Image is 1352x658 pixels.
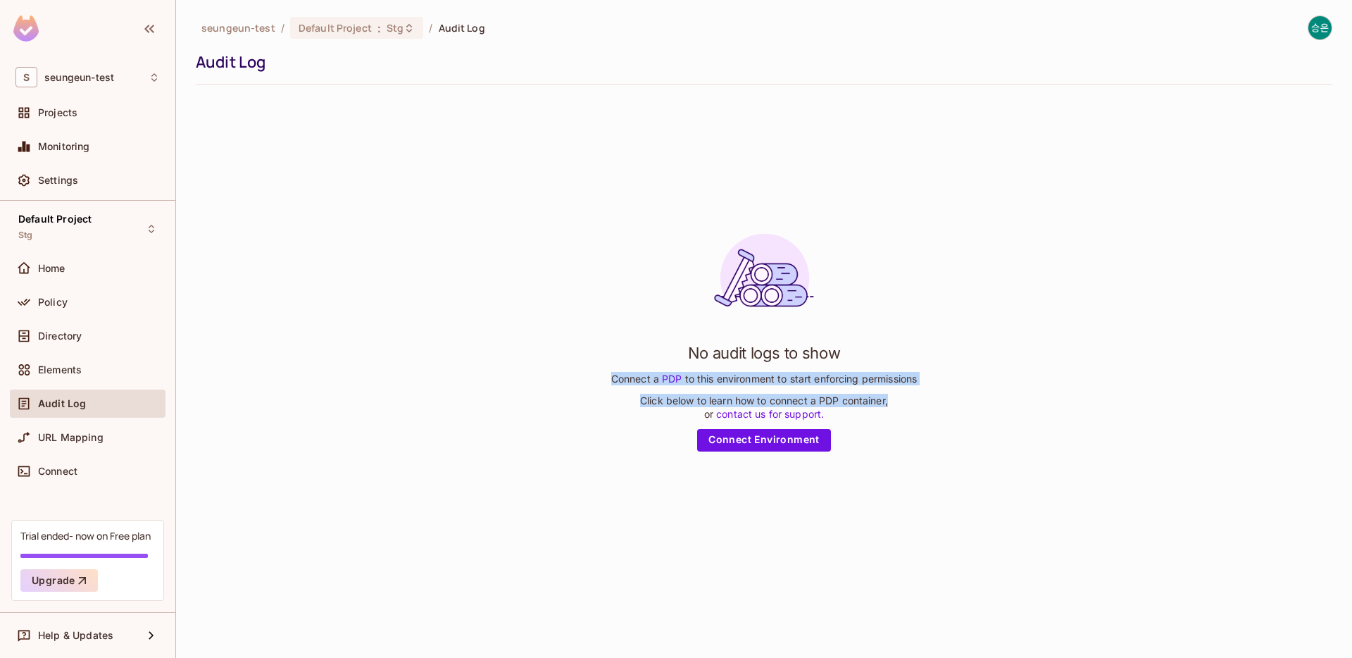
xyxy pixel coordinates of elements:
h1: No audit logs to show [688,342,841,364]
span: Monitoring [38,141,90,152]
button: Upgrade [20,569,98,592]
a: Connect Environment [697,429,831,452]
span: Help & Updates [38,630,113,641]
span: : [377,23,382,34]
img: SReyMgAAAABJRU5ErkJggg== [13,15,39,42]
span: the active workspace [201,21,275,35]
span: Elements [38,364,82,375]
span: Home [38,263,65,274]
span: Default Project [18,213,92,225]
span: Stg [18,230,32,241]
li: / [429,21,432,35]
img: 이승은 [1308,16,1332,39]
span: URL Mapping [38,432,104,443]
span: Workspace: seungeun-test [44,72,114,83]
span: Default Project [299,21,372,35]
p: Click below to learn how to connect a PDP container, or [640,394,888,421]
span: Connect [38,466,77,477]
div: Audit Log [196,51,1325,73]
span: Audit Log [38,398,86,409]
a: PDP [659,373,685,385]
span: S [15,67,37,87]
span: Settings [38,175,78,186]
span: Projects [38,107,77,118]
div: Trial ended- now on Free plan [20,529,151,542]
span: Policy [38,297,68,308]
p: Connect a to this environment to start enforcing permissions [611,372,917,385]
li: / [281,21,284,35]
span: Stg [387,21,403,35]
span: Audit Log [439,21,485,35]
a: contact us for support. [713,408,824,420]
span: Directory [38,330,82,342]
